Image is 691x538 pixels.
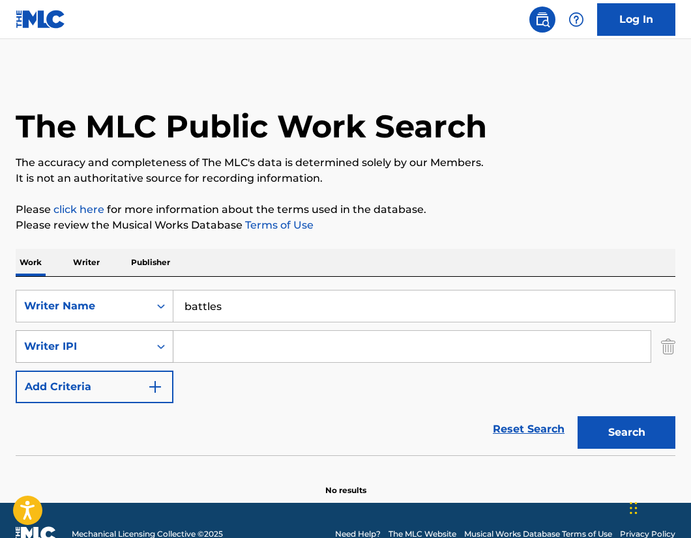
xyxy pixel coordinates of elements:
[16,202,675,218] p: Please for more information about the terms used in the database.
[16,107,487,146] h1: The MLC Public Work Search
[578,416,675,449] button: Search
[16,155,675,171] p: The accuracy and completeness of The MLC's data is determined solely by our Members.
[630,488,638,528] div: Drag
[597,3,675,36] a: Log In
[16,249,46,276] p: Work
[568,12,584,27] img: help
[147,379,163,395] img: 9d2ae6d4665cec9f34b9.svg
[24,298,141,314] div: Writer Name
[325,469,366,496] p: No results
[53,203,104,216] a: click here
[127,249,174,276] p: Publisher
[486,415,571,444] a: Reset Search
[24,339,141,354] div: Writer IPI
[16,10,66,29] img: MLC Logo
[535,12,550,27] img: search
[16,290,675,455] form: Search Form
[243,219,314,231] a: Terms of Use
[69,249,104,276] p: Writer
[16,371,173,403] button: Add Criteria
[661,330,675,363] img: Delete Criterion
[563,7,589,33] div: Help
[16,171,675,186] p: It is not an authoritative source for recording information.
[529,7,555,33] a: Public Search
[626,475,691,538] iframe: Chat Widget
[16,218,675,233] p: Please review the Musical Works Database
